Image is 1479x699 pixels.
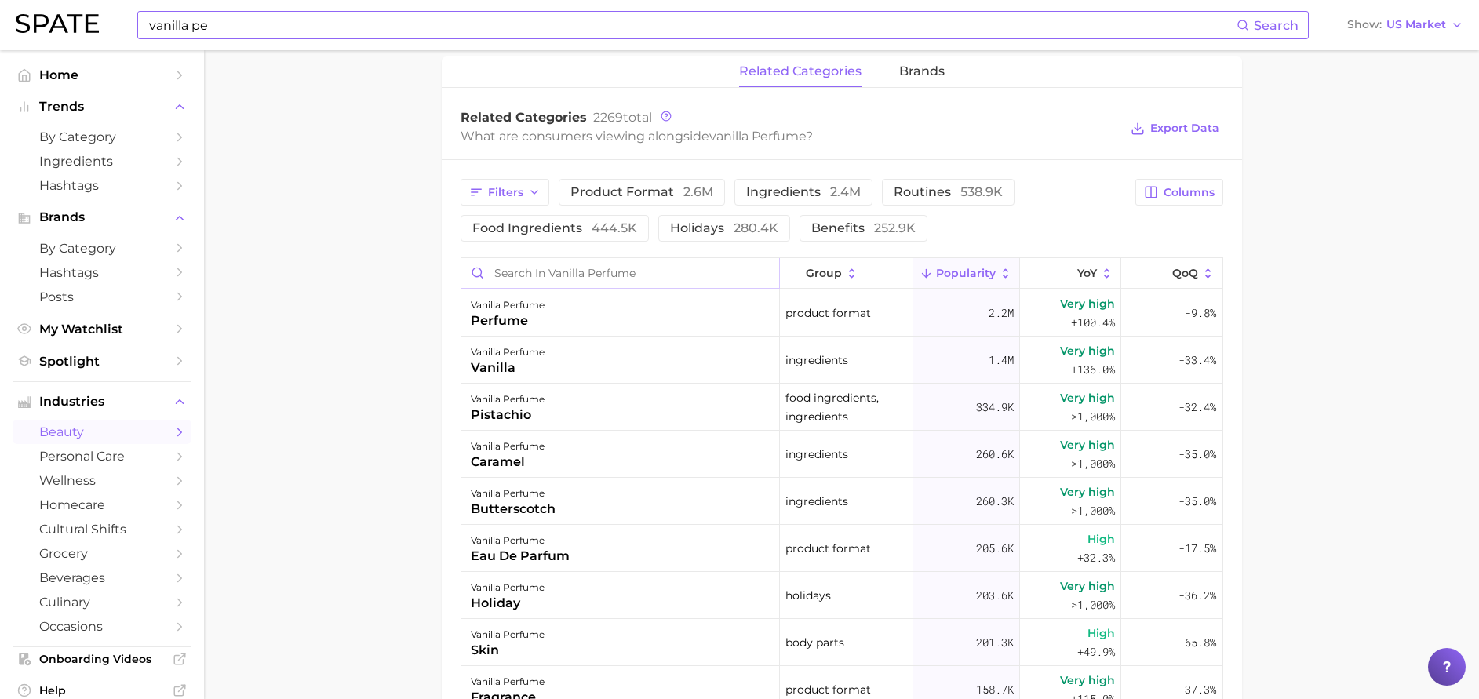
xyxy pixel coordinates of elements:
[899,64,945,78] span: brands
[39,67,165,82] span: Home
[593,110,623,125] span: 2269
[13,173,191,198] a: Hashtags
[830,184,861,199] span: 2.4m
[13,236,191,260] a: by Category
[1178,398,1216,417] span: -32.4%
[976,445,1014,464] span: 260.6k
[461,179,549,206] button: Filters
[1077,548,1115,567] span: +32.3%
[13,420,191,444] a: beauty
[461,384,1222,431] button: vanilla perfumepistachiofood ingredients, ingredients334.9kVery high>1,000%-32.4%
[1150,122,1219,135] span: Export Data
[471,672,545,691] div: vanilla perfume
[1178,351,1216,370] span: -33.4%
[471,578,545,597] div: vanilla perfume
[13,541,191,566] a: grocery
[1185,304,1216,322] span: -9.8%
[1178,445,1216,464] span: -35.0%
[39,449,165,464] span: personal care
[989,351,1014,370] span: 1.4m
[683,184,713,199] span: 2.6m
[471,390,545,409] div: vanilla perfume
[39,546,165,561] span: grocery
[739,64,862,78] span: related categories
[39,154,165,169] span: Ingredients
[976,633,1014,652] span: 201.3k
[13,444,191,468] a: personal care
[39,241,165,256] span: by Category
[1178,492,1216,511] span: -35.0%
[785,492,848,511] span: ingredients
[936,267,996,279] span: Popularity
[461,525,1222,572] button: vanilla perfumeeau de parfumproduct format205.6kHigh+32.3%-17.5%
[461,289,1222,337] button: vanilla perfumeperfumeproduct format2.2mVery high+100.4%-9.8%
[1060,671,1115,690] span: Very high
[39,322,165,337] span: My Watchlist
[13,125,191,149] a: by Category
[1071,313,1115,332] span: +100.4%
[13,206,191,229] button: Brands
[39,354,165,369] span: Spotlight
[13,614,191,639] a: occasions
[16,14,99,33] img: SPATE
[39,497,165,512] span: homecare
[39,395,165,409] span: Industries
[1127,118,1222,140] button: Export Data
[39,683,165,697] span: Help
[471,641,545,660] div: skin
[976,586,1014,605] span: 203.6k
[471,531,570,550] div: vanilla perfume
[976,680,1014,699] span: 158.7k
[1060,577,1115,595] span: Very high
[734,220,778,235] span: 280.4k
[913,258,1020,289] button: Popularity
[39,522,165,537] span: cultural shifts
[39,178,165,193] span: Hashtags
[1071,597,1115,612] span: >1,000%
[976,398,1014,417] span: 334.9k
[670,222,778,235] span: holidays
[461,258,779,288] input: Search in vanilla perfume
[461,337,1222,384] button: vanilla perfumevanillaingredients1.4mVery high+136.0%-33.4%
[13,468,191,493] a: wellness
[894,186,1003,198] span: routines
[39,210,165,224] span: Brands
[1060,388,1115,407] span: Very high
[592,220,637,235] span: 444.5k
[471,547,570,566] div: eau de parfum
[785,680,871,699] span: product format
[1254,18,1299,33] span: Search
[806,267,842,279] span: group
[461,110,587,125] span: Related Categories
[39,619,165,634] span: occasions
[1071,503,1115,518] span: >1,000%
[13,566,191,590] a: beverages
[785,388,907,426] span: food ingredients, ingredients
[471,406,545,424] div: pistachio
[13,149,191,173] a: Ingredients
[1178,680,1216,699] span: -37.3%
[1020,258,1121,289] button: YoY
[39,265,165,280] span: Hashtags
[471,500,556,519] div: butterscotch
[976,539,1014,558] span: 205.6k
[471,453,545,471] div: caramel
[461,619,1222,666] button: vanilla perfumeskinbody parts201.3kHigh+49.9%-65.8%
[1135,179,1222,206] button: Columns
[1121,258,1222,289] button: QoQ
[785,633,844,652] span: body parts
[1071,360,1115,379] span: +136.0%
[13,63,191,87] a: Home
[461,572,1222,619] button: vanilla perfumeholidayholidays203.6kVery high>1,000%-36.2%
[785,445,848,464] span: ingredients
[1172,267,1198,279] span: QoQ
[471,343,545,362] div: vanilla perfume
[1178,633,1216,652] span: -65.8%
[1087,530,1115,548] span: High
[471,437,545,456] div: vanilla perfume
[13,95,191,118] button: Trends
[461,478,1222,525] button: vanilla perfumebutterscotchingredients260.3kVery high>1,000%-35.0%
[39,289,165,304] span: Posts
[461,126,1120,147] div: What are consumers viewing alongside ?
[39,424,165,439] span: beauty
